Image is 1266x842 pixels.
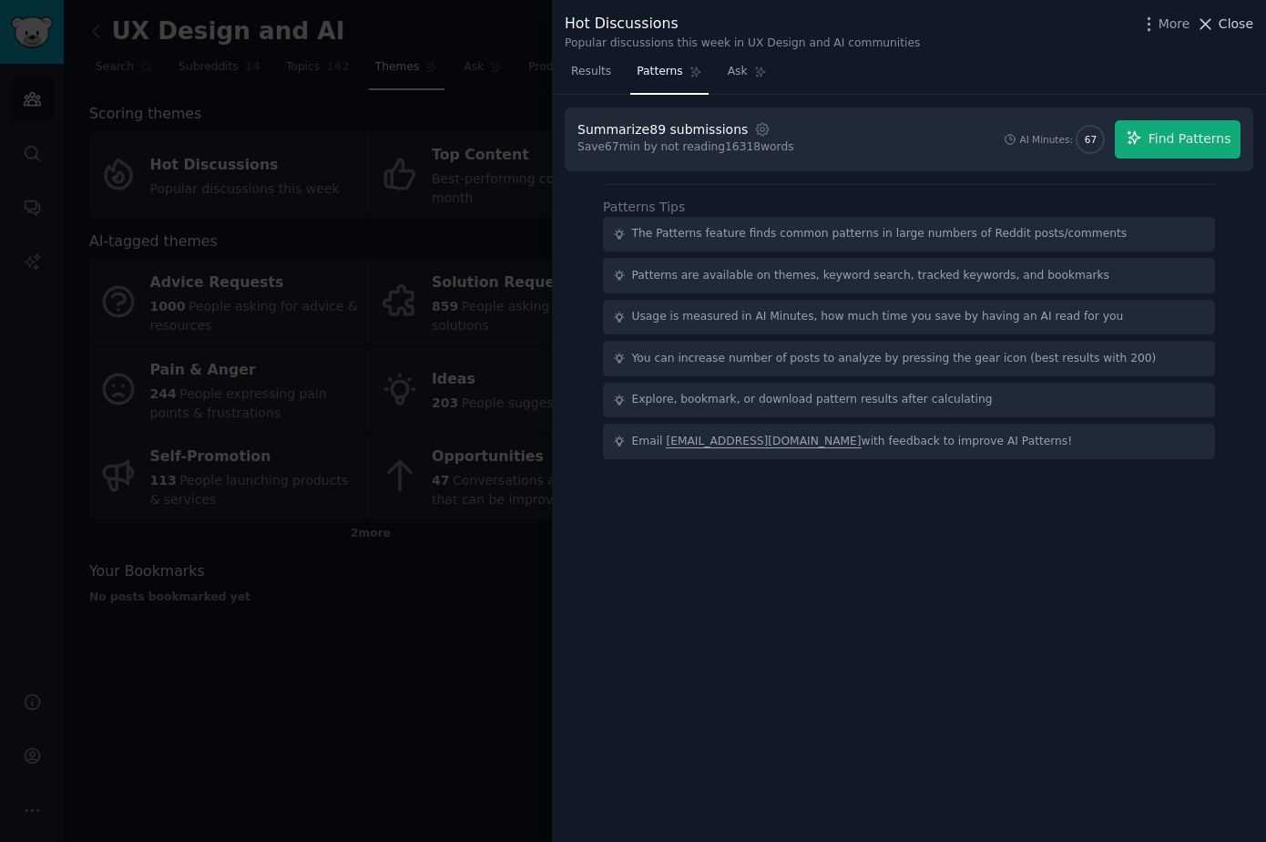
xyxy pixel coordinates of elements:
[632,392,993,408] div: Explore, bookmark, or download pattern results after calculating
[632,434,1073,450] div: Email with feedback to improve AI Patterns!
[632,268,1109,284] div: Patterns are available on themes, keyword search, tracked keywords, and bookmarks
[571,64,611,80] span: Results
[1139,15,1190,34] button: More
[577,120,748,139] div: Summarize 89 submissions
[1115,120,1240,159] button: Find Patterns
[632,351,1157,367] div: You can increase number of posts to analyze by pressing the gear icon (best results with 200)
[1085,133,1097,146] span: 67
[721,57,773,95] a: Ask
[1149,129,1231,149] span: Find Patterns
[632,226,1128,242] div: The Patterns feature finds common patterns in large numbers of Reddit posts/comments
[1219,15,1253,34] span: Close
[632,309,1124,325] div: Usage is measured in AI Minutes, how much time you save by having an AI read for you
[565,36,920,52] div: Popular discussions this week in UX Design and AI communities
[1196,15,1253,34] button: Close
[637,64,682,80] span: Patterns
[728,64,748,80] span: Ask
[1019,133,1073,146] div: AI Minutes:
[1159,15,1190,34] span: More
[630,57,708,95] a: Patterns
[577,139,794,156] div: Save 67 min by not reading 16318 words
[565,13,920,36] div: Hot Discussions
[603,200,685,214] label: Patterns Tips
[565,57,618,95] a: Results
